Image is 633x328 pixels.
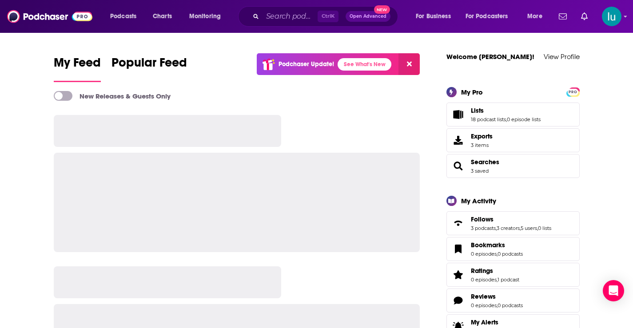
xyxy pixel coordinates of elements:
a: Popular Feed [111,55,187,82]
span: 3 items [471,142,493,148]
button: open menu [521,9,553,24]
span: Exports [471,132,493,140]
span: Podcasts [110,10,136,23]
span: Ratings [446,263,580,287]
a: Ratings [450,269,467,281]
div: My Activity [461,197,496,205]
span: For Podcasters [466,10,508,23]
span: My Alerts [471,318,498,326]
a: Follows [450,217,467,229]
span: Open Advanced [350,14,386,19]
a: 3 saved [471,168,489,174]
span: Searches [446,154,580,178]
span: Lists [446,103,580,126]
a: Bookmarks [450,243,467,255]
a: 0 podcasts [498,302,523,308]
span: Logged in as lusodano [602,7,621,26]
span: Popular Feed [111,55,187,75]
span: , [497,302,498,308]
img: Podchaser - Follow, Share and Rate Podcasts [7,8,92,25]
a: Show notifications dropdown [555,9,570,24]
span: Bookmarks [471,241,505,249]
a: Searches [450,160,467,172]
span: My Feed [54,55,101,75]
span: Lists [471,107,484,115]
span: Follows [471,215,494,223]
button: open menu [104,9,148,24]
a: 5 users [521,225,537,231]
span: Bookmarks [446,237,580,261]
a: 0 episodes [471,277,497,283]
span: Ratings [471,267,493,275]
span: Follows [446,211,580,235]
span: Charts [153,10,172,23]
span: Monitoring [189,10,221,23]
button: open menu [410,9,462,24]
span: , [520,225,521,231]
a: 0 episodes [471,302,497,308]
input: Search podcasts, credits, & more... [263,9,318,24]
span: More [527,10,542,23]
span: Exports [450,134,467,146]
a: 0 podcasts [498,251,523,257]
a: Lists [450,108,467,121]
a: 3 podcasts [471,225,496,231]
a: Reviews [450,294,467,307]
span: , [537,225,538,231]
a: 18 podcast lists [471,116,506,123]
span: , [506,116,507,123]
span: PRO [568,89,578,95]
span: , [497,251,498,257]
span: , [497,277,498,283]
button: open menu [460,9,521,24]
div: Open Intercom Messenger [603,280,624,301]
span: For Business [416,10,451,23]
a: Bookmarks [471,241,523,249]
a: Searches [471,158,499,166]
a: PRO [568,88,578,95]
a: Exports [446,128,580,152]
a: 3 creators [497,225,520,231]
a: View Profile [544,52,580,61]
span: , [496,225,497,231]
button: open menu [183,9,232,24]
a: Ratings [471,267,519,275]
button: Open AdvancedNew [346,11,390,22]
span: Reviews [471,292,496,300]
button: Show profile menu [602,7,621,26]
a: 0 episodes [471,251,497,257]
div: My Pro [461,88,483,96]
a: Welcome [PERSON_NAME]! [446,52,534,61]
a: 0 episode lists [507,116,541,123]
a: 0 lists [538,225,551,231]
a: Show notifications dropdown [577,9,591,24]
a: See What's New [338,58,391,71]
a: My Feed [54,55,101,82]
a: Follows [471,215,551,223]
a: Charts [147,9,177,24]
img: User Profile [602,7,621,26]
div: Search podcasts, credits, & more... [247,6,406,27]
a: 1 podcast [498,277,519,283]
a: Lists [471,107,541,115]
span: Reviews [446,288,580,312]
a: New Releases & Guests Only [54,91,171,101]
span: New [374,5,390,14]
span: Ctrl K [318,11,338,22]
a: Reviews [471,292,523,300]
p: Podchaser Update! [279,60,334,68]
